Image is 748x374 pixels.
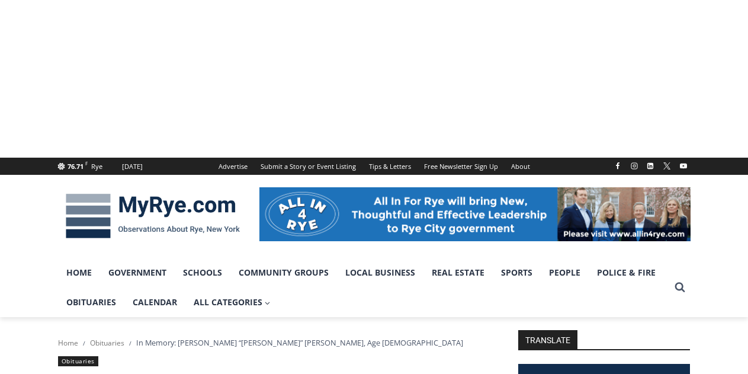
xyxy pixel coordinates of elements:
nav: Breadcrumbs [58,337,487,349]
a: Schools [175,258,230,287]
span: / [129,339,131,347]
a: X [660,159,674,173]
a: Instagram [627,159,641,173]
span: All Categories [194,296,271,309]
a: About [505,158,537,175]
a: People [541,258,589,287]
img: MyRye.com [58,186,248,247]
a: Home [58,258,100,287]
a: Sports [493,258,541,287]
a: Free Newsletter Sign Up [418,158,505,175]
a: All Categories [185,287,279,317]
span: / [83,339,85,347]
nav: Secondary Navigation [212,158,537,175]
a: Linkedin [643,159,657,173]
div: [DATE] [122,161,143,172]
a: Obituaries [58,356,98,366]
span: 76.71 [68,162,84,171]
nav: Primary Navigation [58,258,669,318]
span: In Memory: [PERSON_NAME] “[PERSON_NAME]” [PERSON_NAME], Age [DEMOGRAPHIC_DATA] [136,337,463,348]
a: Home [58,338,78,348]
a: Police & Fire [589,258,664,287]
a: Obituaries [58,287,124,317]
a: Calendar [124,287,185,317]
strong: TRANSLATE [518,330,577,349]
button: View Search Form [669,277,691,298]
div: Rye [91,161,102,172]
a: Obituaries [90,338,124,348]
a: Submit a Story or Event Listing [254,158,362,175]
a: Advertise [212,158,254,175]
a: Community Groups [230,258,337,287]
span: F [85,160,88,167]
a: Facebook [611,159,625,173]
a: Government [100,258,175,287]
a: Tips & Letters [362,158,418,175]
img: All in for Rye [259,187,691,241]
a: Local Business [337,258,423,287]
a: Real Estate [423,258,493,287]
a: YouTube [676,159,691,173]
